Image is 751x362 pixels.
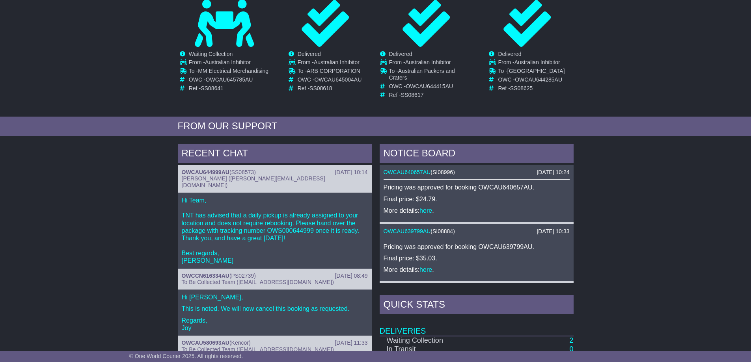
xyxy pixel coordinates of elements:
p: Regards, Joy [182,317,368,332]
span: SI08884 [432,228,453,234]
a: 0 [569,345,573,353]
div: [DATE] 11:33 [335,340,367,346]
p: Hi [PERSON_NAME], [182,293,368,301]
td: OWC - [189,76,268,85]
span: OWCAU645004AU [314,76,362,83]
div: ( ) [182,273,368,279]
span: [GEOGRAPHIC_DATA] [507,68,565,74]
div: [DATE] 08:49 [335,273,367,279]
a: OWCCN616334AU [182,273,229,279]
div: RECENT CHAT [178,144,372,165]
td: To - [298,68,362,76]
td: In Transit [380,345,497,354]
span: Kencor [231,340,249,346]
div: [DATE] 10:14 [335,169,367,176]
div: ( ) [182,169,368,176]
span: Delivered [389,51,412,57]
td: To - [498,68,565,76]
span: Australian Packers and Craters [389,68,455,81]
span: OWCAU644285AU [515,76,562,83]
a: OWCAU644999AU [182,169,229,175]
a: here [419,207,432,214]
p: Pricing was approved for booking OWCAU639799AU. [384,243,570,251]
td: From - [389,59,472,68]
span: PS02739 [231,273,254,279]
div: ( ) [384,228,570,235]
div: ( ) [384,169,570,176]
p: More details: . [384,266,570,273]
span: SS08617 [401,92,424,98]
td: To - [389,68,472,83]
a: OWCAU640657AU [384,169,431,175]
p: More details: . [384,207,570,214]
span: SS08641 [201,85,224,91]
td: OWC - [389,83,472,92]
td: OWC - [498,76,565,85]
p: Final price: $24.79. [384,195,570,203]
a: OWCAU580693AU [182,340,229,346]
div: [DATE] 10:24 [537,169,569,176]
span: Australian Inhibitor [514,59,560,65]
div: [DATE] 10:33 [537,228,569,235]
td: Waiting Collection [380,336,497,345]
td: From - [298,59,362,68]
span: ARB CORPORATION [307,68,360,74]
p: This is noted. We will now cancel this booking as requested. [182,305,368,312]
span: SI08996 [432,169,453,175]
span: SS08618 [309,85,332,91]
span: OWCAU645785AU [206,76,253,83]
span: Delivered [298,51,321,57]
p: Hi Team, TNT has advised that a daily pickup is already assigned to your location and does not re... [182,197,368,265]
div: Quick Stats [380,295,574,316]
span: Waiting Collection [189,51,233,57]
span: To Be Collected Team ([EMAIL_ADDRESS][DOMAIN_NAME]) [182,346,334,353]
td: To - [189,68,268,76]
p: Final price: $35.03. [384,254,570,262]
span: SS08625 [510,85,533,91]
p: Pricing was approved for booking OWCAU640657AU. [384,184,570,191]
td: Ref - [189,85,268,92]
td: Deliveries [380,316,574,336]
td: OWC - [298,76,362,85]
span: MM Electrical Merchandising [198,68,268,74]
td: From - [189,59,268,68]
a: here [419,266,432,273]
a: OWCAU639799AU [384,228,431,234]
span: © One World Courier 2025. All rights reserved. [129,353,243,359]
td: Ref - [498,85,565,92]
td: Ref - [298,85,362,92]
div: ( ) [182,340,368,346]
span: Australian Inhibitor [405,59,451,65]
span: Delivered [498,51,521,57]
span: Australian Inhibitor [205,59,251,65]
a: 2 [569,336,573,344]
div: FROM OUR SUPPORT [178,121,574,132]
span: [PERSON_NAME] ([PERSON_NAME][EMAIL_ADDRESS][DOMAIN_NAME]) [182,175,325,188]
span: SS08573 [231,169,254,175]
td: From - [498,59,565,68]
span: OWCAU644415AU [406,83,453,89]
span: To Be Collected Team ([EMAIL_ADDRESS][DOMAIN_NAME]) [182,279,334,285]
span: Australian Inhibitor [314,59,360,65]
td: Ref - [389,92,472,98]
div: NOTICE BOARD [380,144,574,165]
